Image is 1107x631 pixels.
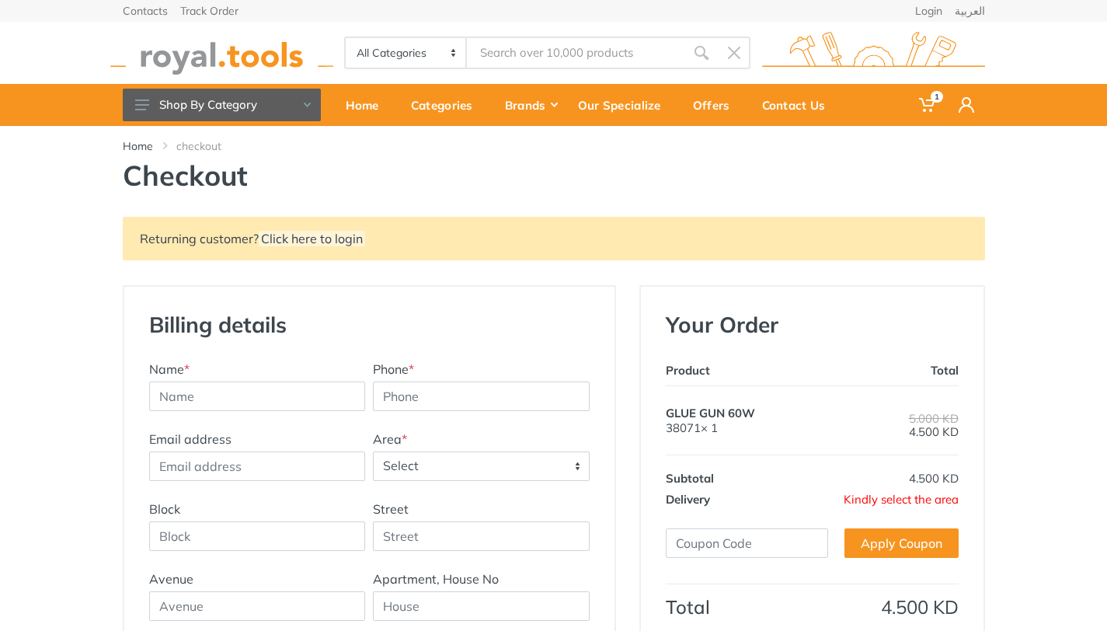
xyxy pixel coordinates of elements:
[149,591,366,621] input: Avenue
[666,385,844,455] td: 38071× 1
[844,413,959,424] div: 5.000 KD
[123,5,168,16] a: Contacts
[335,89,400,121] div: Home
[844,528,959,558] a: Apply Coupon
[346,38,468,68] select: Category
[374,452,589,480] span: Select
[149,521,366,551] input: Block
[666,406,755,420] span: GLUE GUN 60W
[844,455,959,489] td: 4.500 KD
[149,451,366,481] input: Email address
[494,89,567,121] div: Brands
[844,492,959,507] span: Kindly select the area
[259,231,365,246] a: Click here to login
[931,91,943,103] span: 1
[666,455,844,489] th: Subtotal
[682,89,751,121] div: Offers
[373,591,590,621] input: House
[844,360,959,386] th: Total
[915,5,942,16] a: Login
[762,32,985,75] img: royal.tools Logo
[666,584,844,618] th: Total
[666,312,959,338] h3: Your Order
[400,84,494,126] a: Categories
[123,217,985,260] div: Returning customer?
[373,360,414,378] label: Phone
[666,489,844,510] th: Delivery
[180,5,238,16] a: Track Order
[567,84,682,126] a: Our Specialize
[881,595,959,619] span: 4.500 KD
[176,138,245,154] li: checkout
[682,84,751,126] a: Offers
[335,84,400,126] a: Home
[373,451,590,481] span: Select
[955,5,985,16] a: العربية
[373,521,590,551] input: Street
[373,570,499,588] label: Apartment, House No
[373,430,407,448] label: Area
[149,430,231,448] label: Email address
[908,84,948,126] a: 1
[149,382,366,411] input: Name
[110,32,333,75] img: royal.tools Logo
[751,89,847,121] div: Contact Us
[844,413,959,439] div: 4.500 KD
[149,500,180,518] label: Block
[149,360,190,378] label: Name
[123,159,985,192] h1: Checkout
[123,138,153,154] a: Home
[751,84,847,126] a: Contact Us
[400,89,494,121] div: Categories
[123,138,985,154] nav: breadcrumb
[145,312,370,338] h3: Billing details
[373,500,409,518] label: Street
[149,570,193,588] label: Avenue
[666,528,828,558] input: Coupon Code
[373,382,590,411] input: Phone
[567,89,682,121] div: Our Specialize
[467,37,684,69] input: Site search
[123,89,321,121] button: Shop By Category
[666,360,844,386] th: Product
